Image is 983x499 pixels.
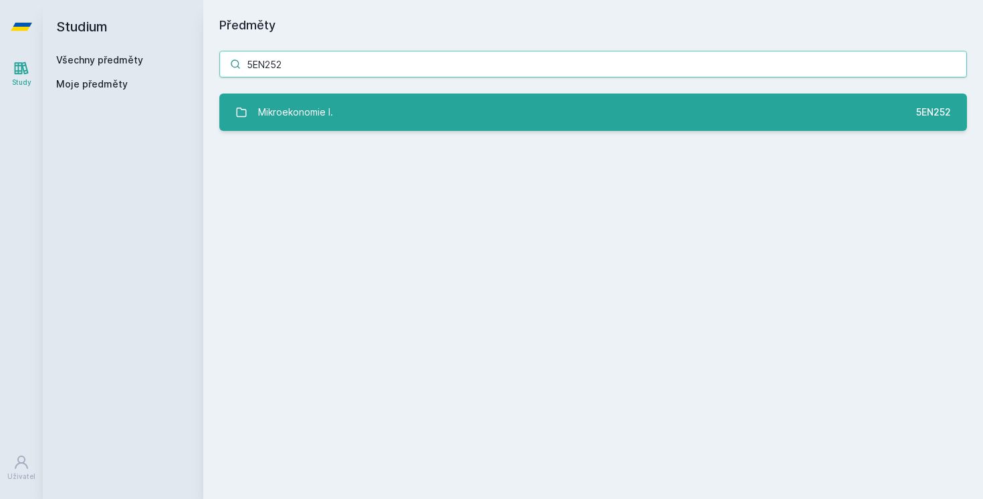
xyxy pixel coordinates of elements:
a: Uživatel [3,448,40,488]
a: Všechny předměty [56,54,143,65]
span: Moje předměty [56,77,128,91]
div: Study [12,77,31,88]
a: Mikroekonomie I. 5EN252 [219,94,967,131]
a: Study [3,53,40,94]
input: Název nebo ident předmětu… [219,51,967,77]
div: Uživatel [7,472,35,482]
div: Mikroekonomie I. [258,99,333,126]
h1: Předměty [219,16,967,35]
div: 5EN252 [916,106,951,119]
